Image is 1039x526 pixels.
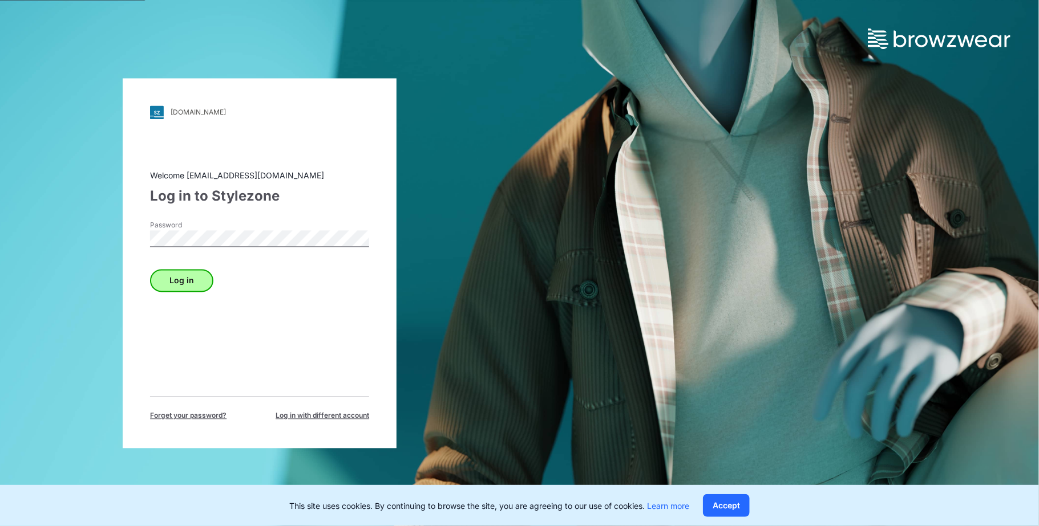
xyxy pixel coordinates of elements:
div: Log in to Stylezone [150,186,369,206]
p: This site uses cookies. By continuing to browse the site, you are agreeing to our use of cookies. [289,500,689,512]
div: [DOMAIN_NAME] [171,108,226,117]
button: Accept [703,494,750,517]
img: browzwear-logo.73288ffb.svg [868,28,1010,49]
button: Log in [150,269,213,292]
img: svg+xml;base64,PHN2ZyB3aWR0aD0iMjgiIGhlaWdodD0iMjgiIHZpZXdCb3g9IjAgMCAyOCAyOCIgZmlsbD0ibm9uZSIgeG... [150,105,164,119]
a: Learn more [647,501,689,511]
span: Forget your password? [150,410,227,421]
span: Log in with different account [276,410,369,421]
a: [DOMAIN_NAME] [150,105,369,119]
label: Password [150,220,230,230]
div: Welcome [EMAIL_ADDRESS][DOMAIN_NAME] [150,169,369,181]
